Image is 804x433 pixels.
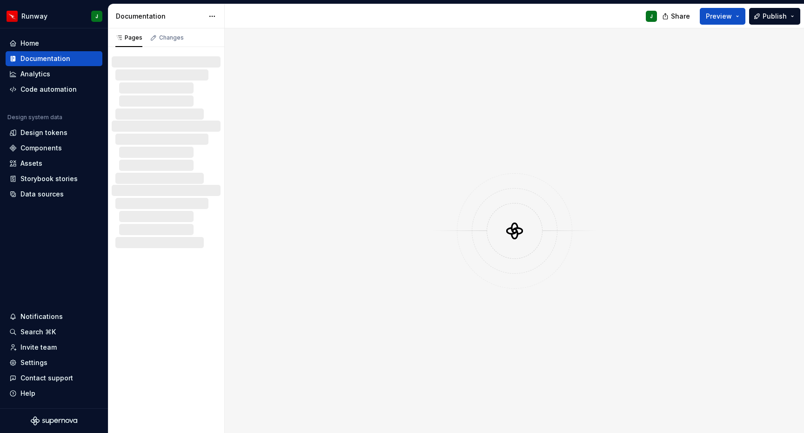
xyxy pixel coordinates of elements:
button: Help [6,386,102,401]
div: Settings [20,358,47,367]
button: Contact support [6,371,102,386]
div: Home [20,39,39,48]
div: Data sources [20,189,64,199]
div: Design system data [7,114,62,121]
button: Search ⌘K [6,325,102,339]
span: Share [671,12,690,21]
div: Search ⌘K [20,327,56,337]
button: Share [657,8,696,25]
button: Preview [700,8,745,25]
div: Storybook stories [20,174,78,183]
div: Assets [20,159,42,168]
div: Pages [115,34,142,41]
span: Preview [706,12,732,21]
button: Notifications [6,309,102,324]
a: Analytics [6,67,102,81]
div: Runway [21,12,47,21]
a: Components [6,141,102,156]
a: Documentation [6,51,102,66]
button: Publish [749,8,800,25]
button: RunwayJ [2,6,106,26]
div: J [95,13,98,20]
a: Design tokens [6,125,102,140]
img: 6b187050-a3ed-48aa-8485-808e17fcee26.png [7,11,18,22]
span: Publish [763,12,787,21]
a: Settings [6,355,102,370]
a: Home [6,36,102,51]
div: Invite team [20,343,57,352]
div: Changes [159,34,184,41]
a: Code automation [6,82,102,97]
svg: Supernova Logo [31,416,77,426]
div: Documentation [20,54,70,63]
div: Analytics [20,69,50,79]
a: Data sources [6,187,102,202]
div: Documentation [116,12,204,21]
a: Assets [6,156,102,171]
a: Invite team [6,340,102,355]
a: Storybook stories [6,171,102,186]
div: Notifications [20,312,63,321]
div: Help [20,389,35,398]
div: Code automation [20,85,77,94]
div: Contact support [20,373,73,383]
div: J [650,13,653,20]
div: Components [20,143,62,153]
div: Design tokens [20,128,67,137]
